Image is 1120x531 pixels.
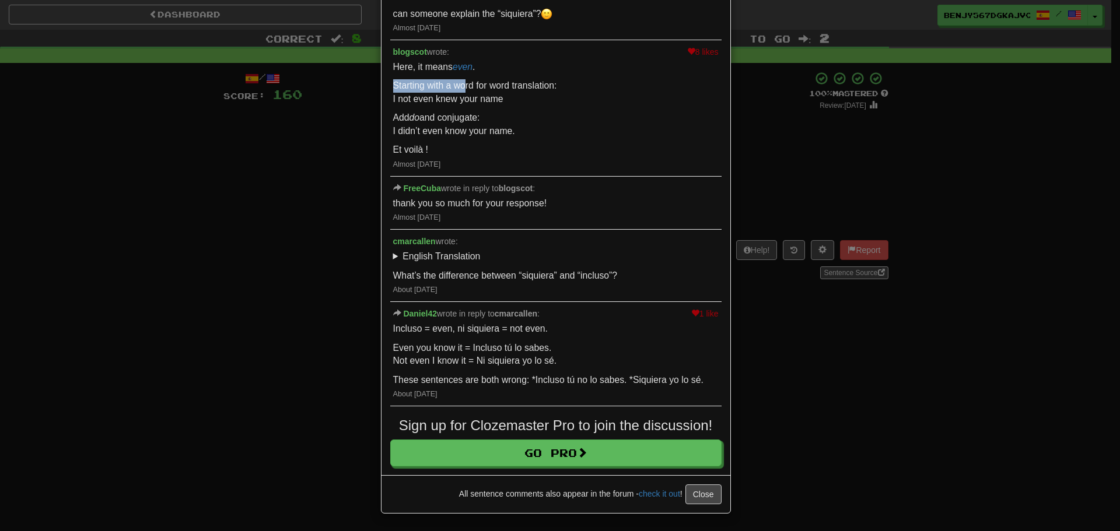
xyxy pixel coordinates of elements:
[393,8,719,21] p: can someone explain the “siquiera”?
[687,46,719,58] div: 8 likes
[393,197,719,210] p: thank you so much for your response!
[393,374,719,387] p: These sentences are both wrong: *Incluso tú no lo sabes. *Siquiera yo lo sé.
[691,308,719,319] div: 1 like
[453,62,473,72] a: even
[409,112,420,122] em: do
[393,308,719,319] div: wrote in reply to :
[393,269,719,283] p: What’s the difference between “siquiera” and “incluso”?
[393,79,719,106] p: Starting with a word for word translation: I not even knew your name
[393,286,437,294] a: About [DATE]
[393,250,719,263] summary: English Translation
[393,213,441,221] a: Almost [DATE]
[393,143,719,157] p: Et voilà !
[393,342,719,368] p: Even you know it = Incluso tú lo sabes. Not even I know it = Ni siquiera yo lo sé.
[639,489,680,498] a: check it out
[393,111,719,138] p: Add and conjugate: I didn’t even know your name.
[393,390,437,398] a: About [DATE]
[390,439,722,466] a: Go Pro
[403,184,441,193] a: FreeCuba
[393,160,441,168] a: Almost [DATE]
[541,8,552,20] img: :slight_smile:
[390,418,722,433] h3: Sign up for Clozemaster Pro to join the discussion!
[393,46,719,58] div: wrote:
[499,184,533,193] a: blogscot
[685,484,722,504] button: Close
[393,24,441,32] a: Almost [DATE]
[393,237,436,246] a: cmarcallen
[393,47,427,57] a: blogscot
[393,182,719,194] div: wrote in reply to :
[393,235,719,247] div: wrote:
[393,322,719,336] p: Incluso = even, ni siquiera = not even.
[393,61,719,74] p: Here, it means .
[459,489,682,498] span: All sentence comments also appear in the forum - !
[495,309,537,318] a: cmarcallen
[403,309,437,318] a: Daniel42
